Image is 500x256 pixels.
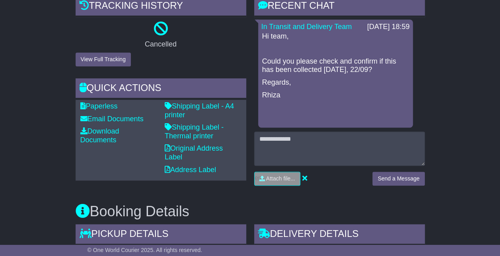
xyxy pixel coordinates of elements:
[261,23,352,31] a: In Transit and Delivery Team
[262,78,409,87] p: Regards,
[262,91,409,100] p: Rhiza
[80,127,119,144] a: Download Documents
[254,224,425,246] div: Delivery Details
[76,204,425,219] h3: Booking Details
[367,23,410,31] div: [DATE] 18:59
[165,102,234,119] a: Shipping Label - A4 printer
[165,166,216,174] a: Address Label
[165,144,223,161] a: Original Address Label
[76,224,246,246] div: Pickup Details
[165,123,224,140] a: Shipping Label - Thermal printer
[76,78,246,100] div: Quick Actions
[88,247,202,253] span: © One World Courier 2025. All rights reserved.
[76,52,131,66] button: View Full Tracking
[262,32,409,41] p: Hi team,
[80,102,118,110] a: Paperless
[80,115,144,123] a: Email Documents
[372,172,424,186] button: Send a Message
[262,57,409,74] p: Could you please check and confirm if this has been collected [DATE], 22/09?
[76,40,246,49] p: Cancelled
